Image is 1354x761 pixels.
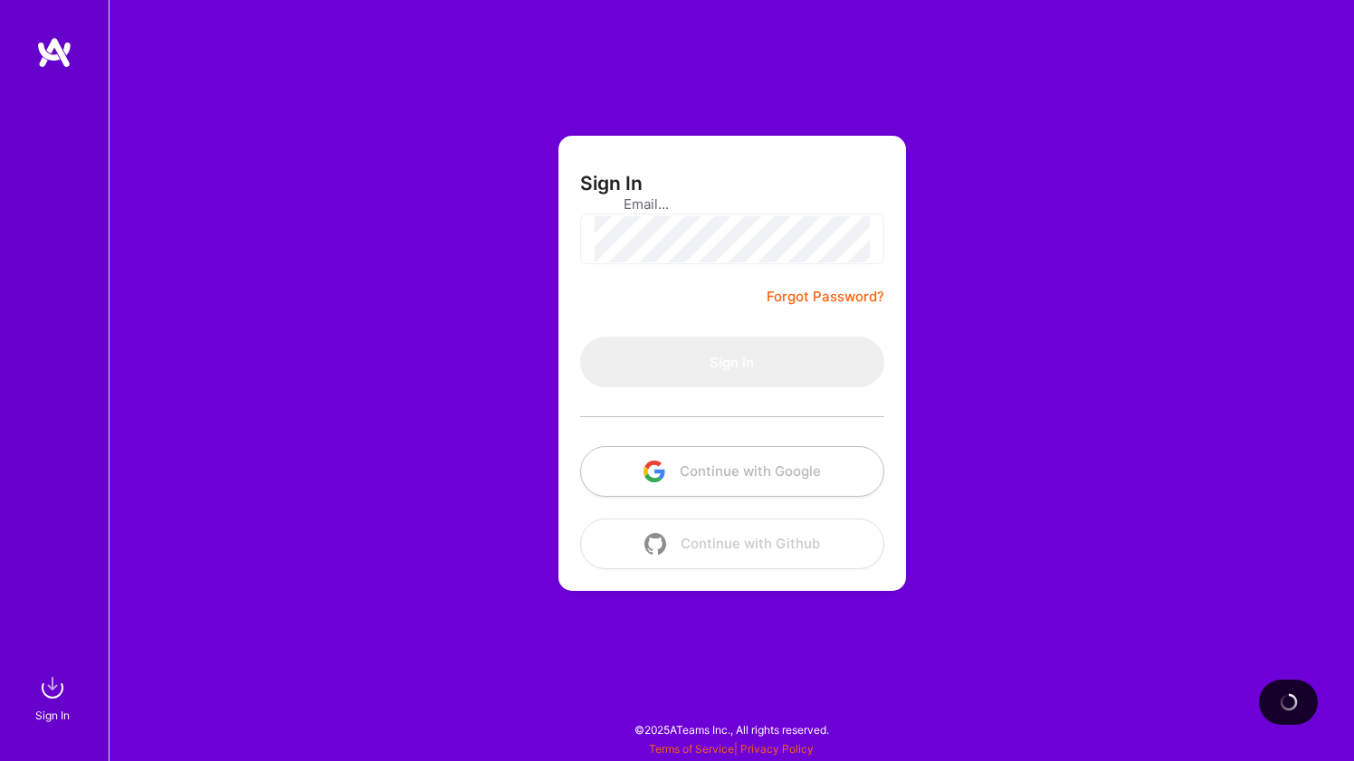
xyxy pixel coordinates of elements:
[34,670,71,706] img: sign in
[580,337,884,387] button: Sign In
[38,670,71,725] a: sign inSign In
[109,707,1354,752] div: © 2025 ATeams Inc., All rights reserved.
[36,36,72,69] img: logo
[767,286,884,308] a: Forgot Password?
[580,446,884,497] button: Continue with Google
[644,461,665,482] img: icon
[740,742,814,756] a: Privacy Policy
[1280,693,1298,711] img: loading
[649,742,734,756] a: Terms of Service
[580,518,884,569] button: Continue with Github
[624,181,841,227] input: Email...
[649,742,814,756] span: |
[35,706,70,725] div: Sign In
[644,533,666,555] img: icon
[580,172,643,195] h3: Sign In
